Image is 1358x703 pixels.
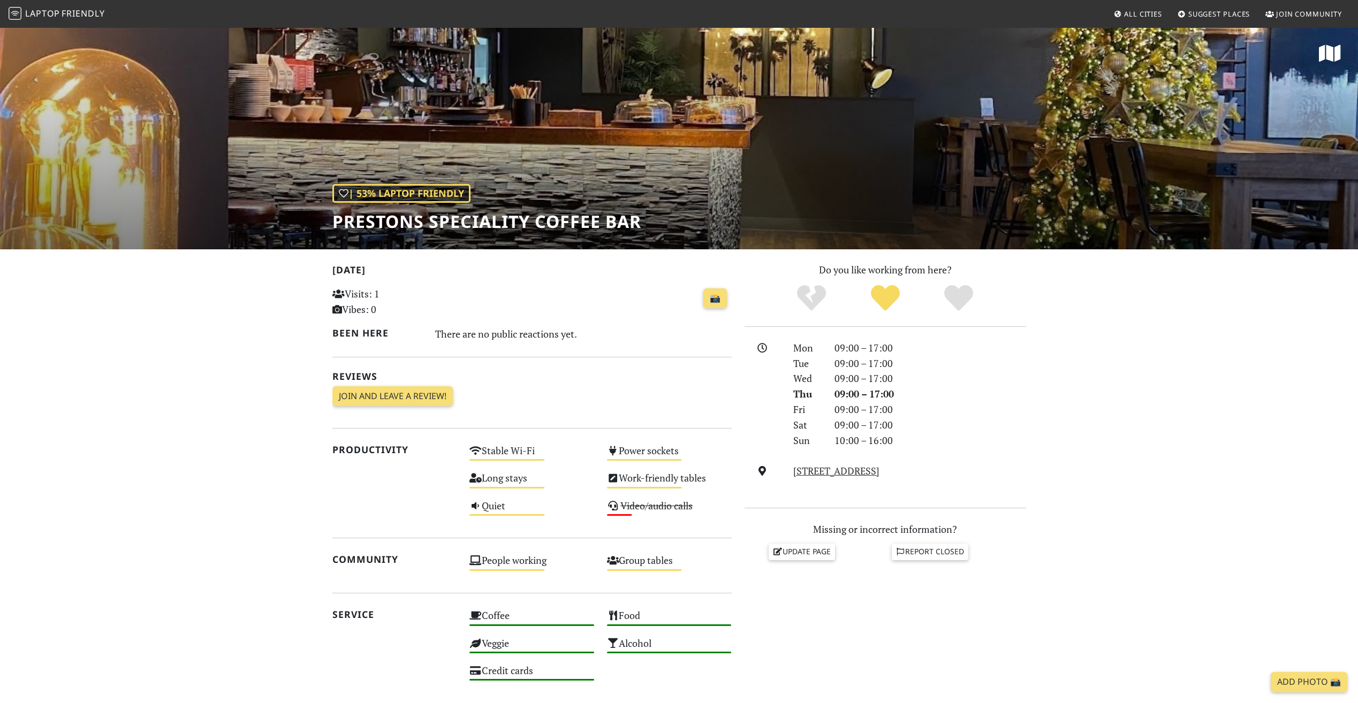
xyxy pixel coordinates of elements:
[787,433,828,448] div: Sun
[787,402,828,417] div: Fri
[332,184,471,203] div: | 53% Laptop Friendly
[787,417,828,433] div: Sat
[828,433,1033,448] div: 10:00 – 16:00
[332,386,453,407] a: Join and leave a review!
[787,386,828,402] div: Thu
[332,327,423,339] h2: Been here
[1173,4,1255,24] a: Suggest Places
[1271,672,1347,692] a: Add Photo 📸
[435,325,732,342] div: There are no public reactions yet.
[62,7,104,19] span: Friendly
[828,402,1033,417] div: 09:00 – 17:00
[1124,9,1162,19] span: All Cities
[601,552,738,579] div: Group tables
[332,286,457,317] p: Visits: 1 Vibes: 0
[787,371,828,386] div: Wed
[828,356,1033,371] div: 09:00 – 17:00
[463,607,601,634] div: Coffee
[703,288,727,309] a: 📸
[848,284,922,313] div: Yes
[620,499,693,512] s: Video/audio calls
[332,554,457,565] h2: Community
[787,356,828,371] div: Tue
[769,544,835,560] a: Update page
[601,442,738,469] div: Power sockets
[1109,4,1166,24] a: All Cities
[1276,9,1342,19] span: Join Community
[745,262,1026,278] p: Do you like working from here?
[775,284,848,313] div: No
[828,371,1033,386] div: 09:00 – 17:00
[463,469,601,496] div: Long stays
[463,442,601,469] div: Stable Wi-Fi
[463,497,601,524] div: Quiet
[828,417,1033,433] div: 09:00 – 17:00
[332,444,457,455] h2: Productivity
[828,340,1033,356] div: 09:00 – 17:00
[601,635,738,662] div: Alcohol
[332,609,457,620] h2: Service
[745,522,1026,537] p: Missing or incorrect information?
[463,635,601,662] div: Veggie
[25,7,60,19] span: Laptop
[601,469,738,496] div: Work-friendly tables
[601,607,738,634] div: Food
[1188,9,1250,19] span: Suggest Places
[332,264,732,280] h2: [DATE]
[9,7,21,20] img: LaptopFriendly
[332,371,732,382] h2: Reviews
[828,386,1033,402] div: 09:00 – 17:00
[787,340,828,356] div: Mon
[1261,4,1346,24] a: Join Community
[922,284,996,313] div: Definitely!
[793,464,879,477] a: [STREET_ADDRESS]
[892,544,969,560] a: Report closed
[9,5,105,24] a: LaptopFriendly LaptopFriendly
[463,552,601,579] div: People working
[463,662,601,689] div: Credit cards
[332,211,641,232] h1: Prestons Speciality Coffee Bar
